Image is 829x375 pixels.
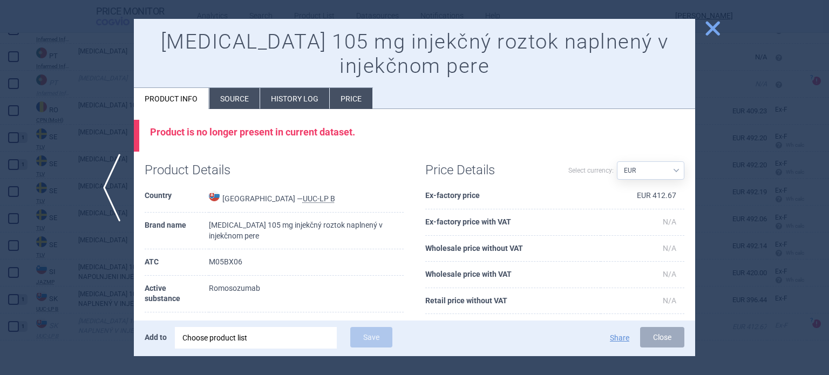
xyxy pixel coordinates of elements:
p: Add to [145,327,167,347]
th: Retail price with VAT [425,314,601,340]
h1: [MEDICAL_DATA] 105 mg injekčný roztok naplnený v injekčnom pere [145,30,684,79]
button: Close [640,327,684,347]
span: N/A [663,296,676,305]
th: Retail price without VAT [425,288,601,315]
th: Wholesale price with VAT [425,262,601,288]
th: Ex-factory price with VAT [425,209,601,236]
h1: Price Details [425,162,555,178]
h1: Product Details [145,162,274,178]
th: Country [145,183,209,213]
td: [MEDICAL_DATA] 105 mg injekčný roztok naplnený v injekčnom pere [209,213,404,249]
th: Brand name [145,213,209,249]
th: Ex-factory price [425,183,601,209]
li: History log [260,88,329,109]
th: Company [145,312,209,339]
span: N/A [663,244,676,253]
td: EUR 412.67 [601,183,684,209]
th: ATC [145,249,209,276]
button: Save [350,327,392,347]
label: Select currency: [568,161,614,180]
abbr: UUC-LP B — List of medicinal products published by the Ministry of Health of the Slovak Republic ... [303,194,335,203]
td: Romosozumab [209,276,404,312]
span: N/A [663,270,676,278]
div: Choose product list [175,327,337,349]
th: Active substance [145,276,209,312]
div: Choose product list [182,327,329,349]
button: Share [610,334,629,342]
td: [GEOGRAPHIC_DATA] — [209,183,404,213]
div: Product is no longer present in current dataset. [150,126,684,138]
li: Price [330,88,372,109]
span: N/A [663,217,676,226]
li: Product info [134,88,209,109]
th: Wholesale price without VAT [425,236,601,262]
td: UCB Pharma S.A. [209,312,404,339]
td: M05BX06 [209,249,404,276]
img: Slovakia [209,190,220,201]
li: Source [209,88,260,109]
